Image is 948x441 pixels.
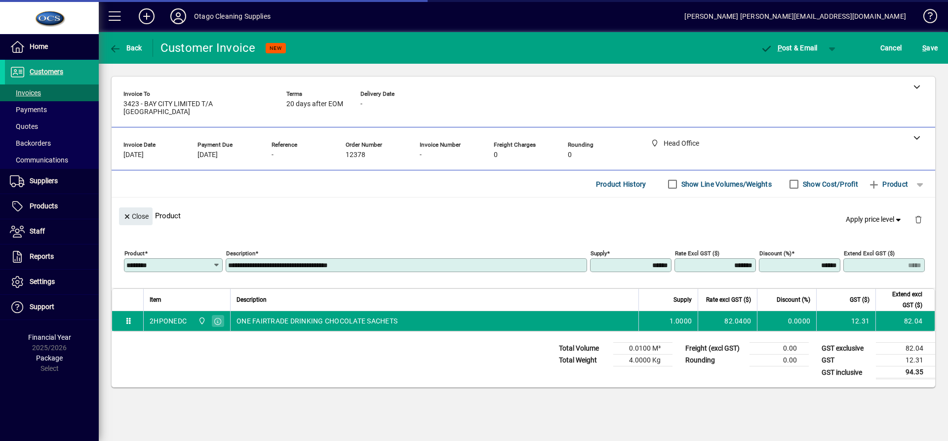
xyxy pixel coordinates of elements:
[5,244,99,269] a: Reports
[916,2,936,34] a: Knowledge Base
[226,250,255,257] mat-label: Description
[237,316,397,326] span: ONE FAIRTRADE DRINKING CHOCOLATE SACHETS
[5,152,99,168] a: Communications
[778,44,782,52] span: P
[360,100,362,108] span: -
[119,207,153,225] button: Close
[10,139,51,147] span: Backorders
[5,118,99,135] a: Quotes
[920,39,940,57] button: Save
[592,175,650,193] button: Product History
[817,355,876,366] td: GST
[30,303,54,311] span: Support
[5,101,99,118] a: Payments
[670,316,692,326] span: 1.0000
[777,294,810,305] span: Discount (%)
[750,343,809,355] td: 0.00
[880,40,902,56] span: Cancel
[117,211,155,220] app-page-header-button: Close
[420,151,422,159] span: -
[346,151,365,159] span: 12378
[613,355,672,366] td: 4.0000 Kg
[112,198,935,234] div: Product
[878,39,905,57] button: Cancel
[10,106,47,114] span: Payments
[816,311,875,331] td: 12.31
[237,294,267,305] span: Description
[270,45,282,51] span: NEW
[554,355,613,366] td: Total Weight
[675,250,719,257] mat-label: Rate excl GST ($)
[922,40,938,56] span: ave
[673,294,692,305] span: Supply
[5,270,99,294] a: Settings
[5,295,99,320] a: Support
[10,156,68,164] span: Communications
[109,44,142,52] span: Back
[30,42,48,50] span: Home
[755,39,823,57] button: Post & Email
[30,278,55,285] span: Settings
[124,250,145,257] mat-label: Product
[123,208,149,225] span: Close
[30,177,58,185] span: Suppliers
[591,250,607,257] mat-label: Supply
[286,100,343,108] span: 20 days after EOM
[760,44,818,52] span: ost & Email
[679,179,772,189] label: Show Line Volumes/Weights
[817,366,876,379] td: GST inclusive
[684,8,906,24] div: [PERSON_NAME] [PERSON_NAME][EMAIL_ADDRESS][DOMAIN_NAME]
[123,151,144,159] span: [DATE]
[817,343,876,355] td: GST exclusive
[907,215,930,224] app-page-header-button: Delete
[197,151,218,159] span: [DATE]
[131,7,162,25] button: Add
[680,355,750,366] td: Rounding
[494,151,498,159] span: 0
[759,250,791,257] mat-label: Discount (%)
[196,316,207,326] span: Head Office
[99,39,153,57] app-page-header-button: Back
[613,343,672,355] td: 0.0100 M³
[5,169,99,194] a: Suppliers
[10,122,38,130] span: Quotes
[554,343,613,355] td: Total Volume
[5,194,99,219] a: Products
[123,100,272,116] span: 3423 - BAY CITY LIMITED T/A [GEOGRAPHIC_DATA]
[876,366,935,379] td: 94.35
[842,211,907,229] button: Apply price level
[750,355,809,366] td: 0.00
[28,333,71,341] span: Financial Year
[568,151,572,159] span: 0
[876,343,935,355] td: 82.04
[160,40,256,56] div: Customer Invoice
[30,227,45,235] span: Staff
[706,294,751,305] span: Rate excl GST ($)
[30,202,58,210] span: Products
[863,175,913,193] button: Product
[5,35,99,59] a: Home
[107,39,145,57] button: Back
[882,289,922,311] span: Extend excl GST ($)
[922,44,926,52] span: S
[680,343,750,355] td: Freight (excl GST)
[596,176,646,192] span: Product History
[801,179,858,189] label: Show Cost/Profit
[846,214,903,225] span: Apply price level
[907,207,930,231] button: Delete
[150,294,161,305] span: Item
[850,294,869,305] span: GST ($)
[5,84,99,101] a: Invoices
[30,252,54,260] span: Reports
[757,311,816,331] td: 0.0000
[844,250,895,257] mat-label: Extend excl GST ($)
[5,135,99,152] a: Backorders
[162,7,194,25] button: Profile
[876,355,935,366] td: 12.31
[36,354,63,362] span: Package
[150,316,187,326] div: 2HPONEDC
[272,151,274,159] span: -
[868,176,908,192] span: Product
[5,219,99,244] a: Staff
[875,311,935,331] td: 82.04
